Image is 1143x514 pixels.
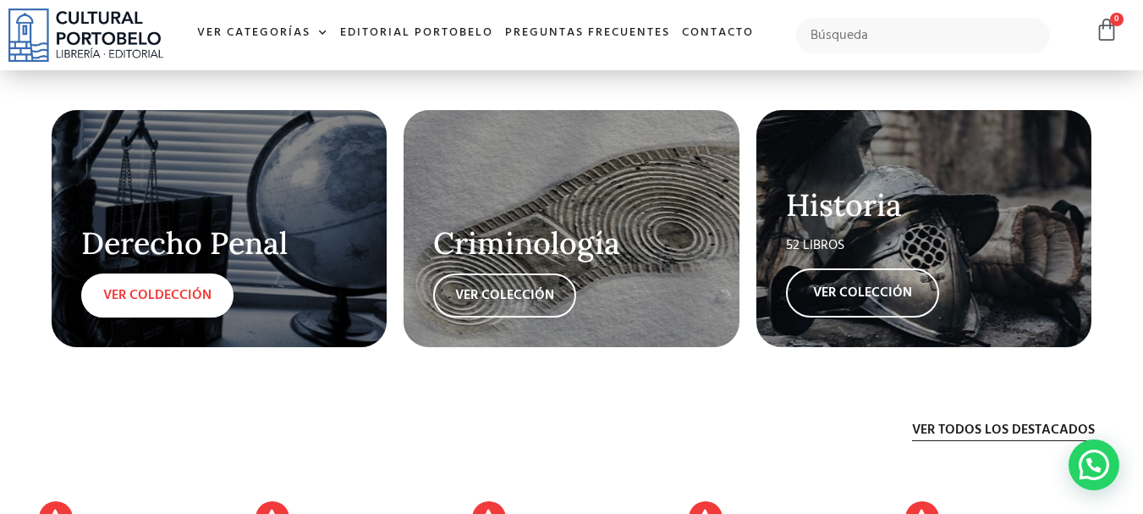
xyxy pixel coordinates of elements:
a: Editorial Portobelo [334,15,499,52]
a: VER COLDECCIÓN [81,274,234,318]
a: Contacto [676,15,760,52]
a: Ver Categorías [191,15,334,52]
div: 52 LIBROS [786,235,1063,256]
h2: Historia [786,189,1063,223]
input: Búsqueda [796,18,1051,53]
span: Ver todos los destacados [912,420,1095,440]
a: 0 [1095,18,1118,42]
a: Preguntas frecuentes [499,15,676,52]
a: VER COLECCIÓN [786,268,939,318]
h2: Derecho Penal [81,227,358,261]
a: Ver todos los destacados [912,420,1095,441]
span: 0 [1110,13,1124,26]
h2: Criminología [433,227,710,261]
a: VER COLECCIÓN [433,274,576,318]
